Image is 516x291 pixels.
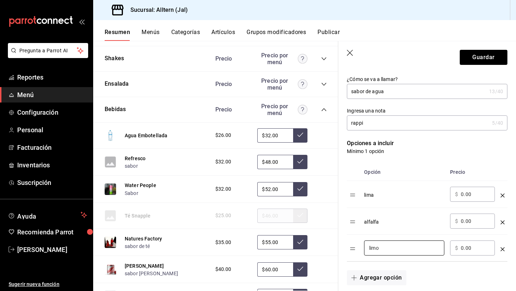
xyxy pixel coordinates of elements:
span: Pregunta a Parrot AI [19,47,77,54]
input: Sin ajuste [257,155,293,169]
button: Shakes [105,54,124,63]
div: Precio [208,81,254,87]
button: Artículos [211,29,235,41]
span: Suscripción [17,178,87,187]
img: Preview [105,183,116,195]
span: Configuración [17,108,87,117]
div: lima [364,187,444,199]
span: Menú [17,90,87,100]
button: Water People [125,182,156,189]
button: sabor de té [125,243,150,250]
input: Nota de uso interno, no visible para el cliente [347,116,489,130]
button: sabor [125,162,138,170]
button: Menús [142,29,159,41]
span: Recomienda Parrot [17,227,87,237]
span: $32.00 [215,185,231,193]
input: Sin ajuste [257,182,293,196]
button: collapse-category-row [321,81,327,87]
p: Mínimo 1 opción [347,148,507,155]
th: Precio [447,163,498,181]
button: Refresco [125,155,145,162]
button: Bebidas [105,105,126,114]
span: Ayuda [17,211,78,219]
label: ¿Cómo se va a llamar? [347,77,507,82]
div: Precio por menú [257,103,307,116]
span: $ [455,192,458,197]
span: Sugerir nueva función [9,281,87,288]
div: navigation tabs [105,29,516,41]
table: optionsTable [347,163,507,261]
button: collapse-category-row [321,56,327,62]
button: Agua Embotellada [125,132,167,139]
button: Categorías [171,29,200,41]
span: $40.00 [215,266,231,273]
span: $35.00 [215,239,231,246]
button: Guardar [460,50,507,65]
button: Grupos modificadores [247,29,306,41]
img: Preview [105,237,116,248]
div: 5 /40 [492,119,503,127]
button: [PERSON_NAME] [125,262,164,269]
button: Resumen [105,29,130,41]
label: Ingresa una nota [347,108,507,113]
img: Preview [105,130,116,141]
span: [PERSON_NAME] [17,245,87,254]
button: Publicar [317,29,340,41]
button: Agregar opción [347,270,406,285]
a: Pregunta a Parrot AI [5,52,88,59]
div: Precio por menú [257,77,307,91]
button: Pregunta a Parrot AI [8,43,88,58]
button: Sabor [125,190,138,197]
div: Precio [208,106,254,113]
th: Opción [361,163,447,181]
button: Natures Factory [125,235,162,242]
span: Facturación [17,143,87,152]
div: 13 /40 [489,88,503,95]
img: Preview [105,264,116,275]
span: $ [455,245,458,251]
span: $32.00 [215,158,231,166]
button: collapse-category-row [321,107,327,113]
input: Sin ajuste [257,262,293,277]
input: Sin ajuste [257,128,293,143]
span: Inventarios [17,160,87,170]
input: Sin ajuste [257,235,293,249]
span: Personal [17,125,87,135]
div: Precio [208,55,254,62]
button: Ensalada [105,80,129,88]
span: $26.00 [215,132,231,139]
button: open_drawer_menu [79,19,85,24]
span: Reportes [17,72,87,82]
span: $ [455,219,458,224]
div: alfalfa [364,214,444,225]
h3: Sucursal: Alltern (Jal) [125,6,188,14]
button: sabor [PERSON_NAME] [125,270,178,277]
p: Opciones a incluir [347,139,507,148]
div: Precio por menú [257,52,307,66]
